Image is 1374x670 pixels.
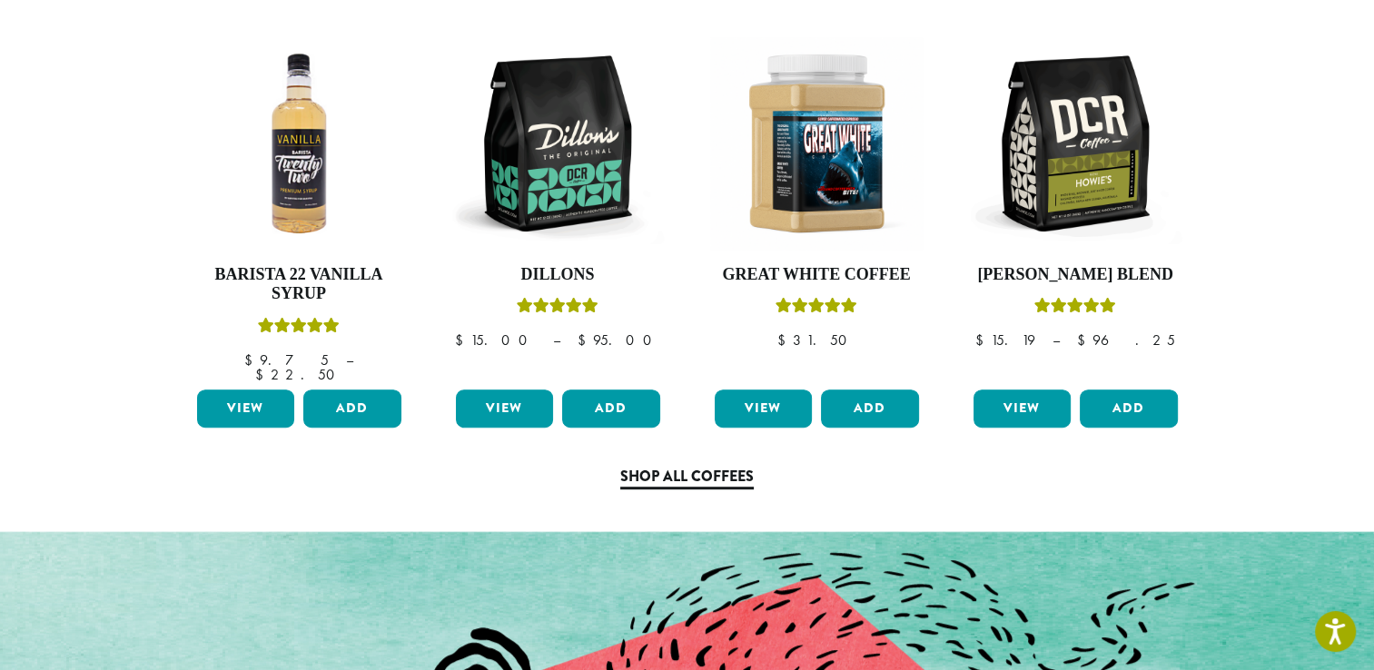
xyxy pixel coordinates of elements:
img: DCR-12oz-Dillons-Stock-scaled.png [451,37,665,251]
bdi: 96.25 [1077,330,1175,350]
a: Shop All Coffees [620,466,754,489]
button: Add [1080,389,1178,428]
span: $ [578,330,593,350]
a: View [197,389,295,428]
span: $ [975,330,991,350]
bdi: 9.75 [244,350,329,369]
bdi: 95.00 [578,330,660,350]
span: $ [777,330,793,350]
button: Add [303,389,401,428]
div: Rated 5.00 out of 5 [517,295,598,322]
h4: Barista 22 Vanilla Syrup [193,265,406,304]
img: DCR-12oz-Howies-Stock-scaled.png [969,37,1182,251]
h4: [PERSON_NAME] Blend [969,265,1182,285]
div: Rated 5.00 out of 5 [776,295,857,322]
span: $ [255,365,271,384]
a: View [974,389,1072,428]
span: – [1053,330,1060,350]
bdi: 15.19 [975,330,1035,350]
span: – [346,350,353,369]
a: View [456,389,554,428]
a: Great White CoffeeRated 5.00 out of 5 $31.50 [710,37,924,382]
a: [PERSON_NAME] BlendRated 4.67 out of 5 [969,37,1182,382]
bdi: 15.00 [455,330,536,350]
h4: Great White Coffee [710,265,924,285]
a: DillonsRated 5.00 out of 5 [451,37,665,382]
span: – [553,330,560,350]
button: Add [562,389,660,428]
span: $ [455,330,470,350]
h4: Dillons [451,265,665,285]
span: $ [244,350,260,369]
a: View [715,389,813,428]
div: Rated 5.00 out of 5 [258,315,340,342]
span: $ [1077,330,1092,350]
a: Barista 22 Vanilla SyrupRated 5.00 out of 5 [193,37,406,382]
div: Rated 4.67 out of 5 [1034,295,1116,322]
bdi: 31.50 [777,330,855,350]
img: VANILLA-300x300.png [193,37,406,251]
button: Add [821,389,919,428]
img: Great_White_Ground_Espresso_2.png [710,37,924,251]
bdi: 22.50 [255,365,343,384]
